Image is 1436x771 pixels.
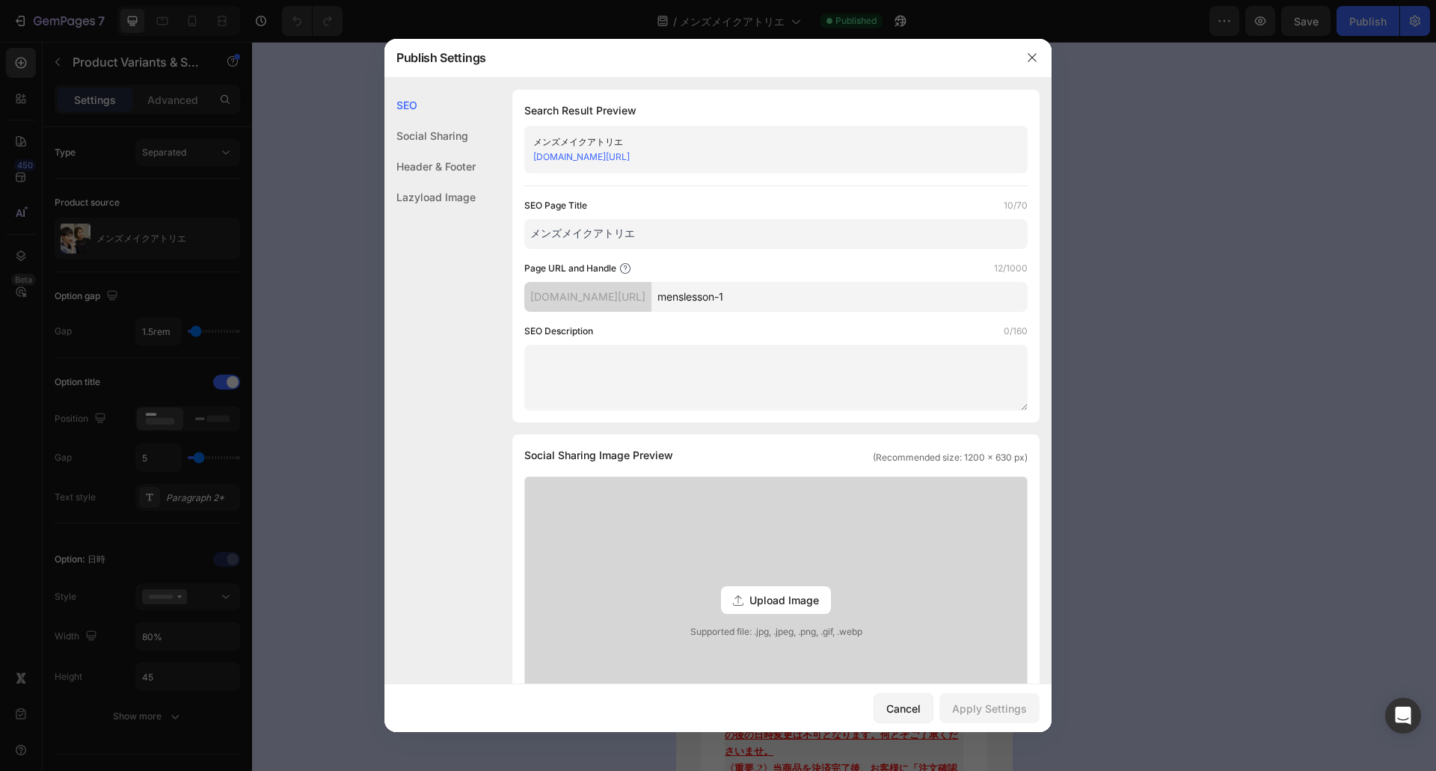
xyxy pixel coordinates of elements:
div: [DOMAIN_NAME][URL] [524,282,651,312]
strong: 〈重要.2〉当商品を決済完了後、お客様に「注文確認メール」が届きますのでレッスン当日にご提示ください。※写メ、スクショでもOKです。 [473,719,706,767]
span: ・ [473,573,482,587]
span: (Recommended size: 1200 x 630 px) [873,451,1028,464]
div: Social Sharing [384,120,476,151]
label: 12/1000 [994,261,1028,276]
strong: （税込） [619,490,679,512]
div: Cancel [886,701,921,716]
input: Title [524,219,1028,249]
legend: 日時 [580,150,605,170]
label: Page URL and Handle [524,261,616,276]
strong: 〈重要.1〉 [473,635,706,683]
div: Lazyload Image [384,182,476,212]
button: Apply Settings [939,693,1040,723]
div: Publish Settings [384,38,1013,77]
a: [DOMAIN_NAME][URL] [533,151,630,162]
span: 表参道本店 03-6384-5166(11時～19時) [473,604,645,618]
strong: 9,900円 [521,477,619,514]
span: スターオブザカラー表参道本店へお問い合わせください [473,526,706,556]
button: 申し込む [506,299,678,336]
span: Social Sharing Image Preview [524,446,673,464]
div: Apply Settings [952,701,1027,716]
div: Open Intercom Messenger [1385,698,1421,734]
span: Supported file: .jpg, .jpeg, .png, .gif, .webp [525,625,1027,639]
u: メンズメイクアトリエは、お申し込み後（または決済後）の日程変更は可能ですがキャンセルができません。 [473,635,706,683]
span: 上記以外の日程をご希望の方 [482,573,609,587]
span: 下記ご相談のある方は [473,526,570,540]
label: SEO Page Title [524,198,587,213]
span: アトリエ [562,362,622,384]
span: ・個室ご希望の方 [473,589,550,603]
div: SEO [384,90,476,120]
span: \ 30%off / [543,449,641,478]
div: 申し込む [568,310,616,325]
div: メンズメイクアトリエ [533,135,994,150]
a: 公式LINEはこちら [473,267,562,282]
div: Product Variants & Swatches [467,129,597,142]
button: Cancel [874,693,933,723]
span: 上記以外の日程をご希望の方はお電話もしくは公式LINEにてご相談ください [473,220,703,251]
label: 10/70 [1004,198,1028,213]
span: ・2名様で受講ご希望の方 [473,557,585,571]
input: Handle [651,282,1028,312]
label: 0/160 [1004,324,1028,339]
span: Upload Image [749,592,819,608]
span: 表参道本店 03-6384-5166(11時～19時) [473,251,663,266]
button: Carousel Next Arrow [699,23,723,47]
s: 通常価格14,080円（税込）のところ [496,423,688,440]
h1: Search Result Preview [524,102,1028,120]
span: 受講者累計1000人突破記念 [502,381,683,402]
u: また当日の無断キャンセルの場合、その後の日時変更は不可となります。何とぞご了承くださいませ。 [473,668,706,716]
label: SEO Description [524,324,593,339]
div: Header & Footer [384,151,476,182]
